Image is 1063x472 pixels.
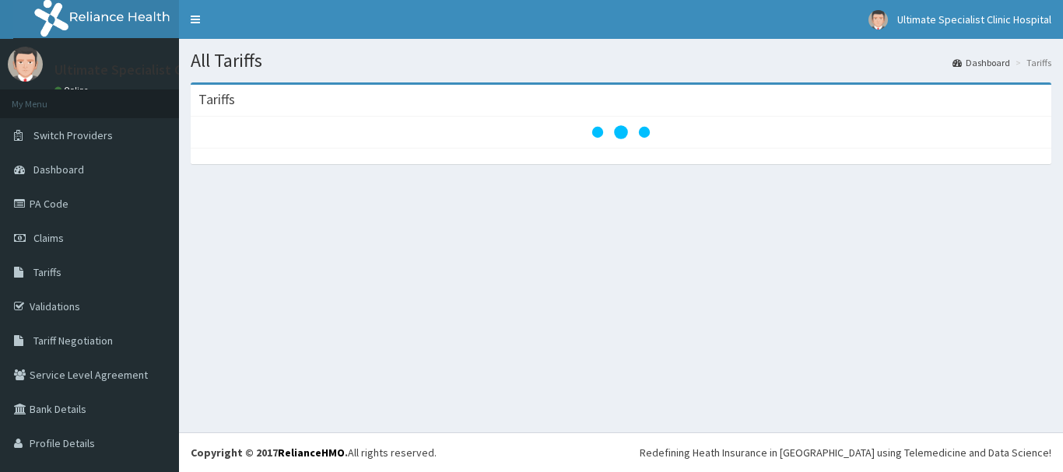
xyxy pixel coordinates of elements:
[179,432,1063,472] footer: All rights reserved.
[33,334,113,348] span: Tariff Negotiation
[54,63,261,77] p: Ultimate Specialist Clinic Hospital
[54,85,92,96] a: Online
[868,10,888,30] img: User Image
[952,56,1010,69] a: Dashboard
[1012,56,1051,69] li: Tariffs
[33,128,113,142] span: Switch Providers
[640,445,1051,460] div: Redefining Heath Insurance in [GEOGRAPHIC_DATA] using Telemedicine and Data Science!
[191,446,348,460] strong: Copyright © 2017 .
[590,101,652,163] svg: audio-loading
[191,51,1051,71] h1: All Tariffs
[897,12,1051,26] span: Ultimate Specialist Clinic Hospital
[33,163,84,177] span: Dashboard
[278,446,345,460] a: RelianceHMO
[198,93,235,107] h3: Tariffs
[33,265,61,279] span: Tariffs
[33,231,64,245] span: Claims
[8,47,43,82] img: User Image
